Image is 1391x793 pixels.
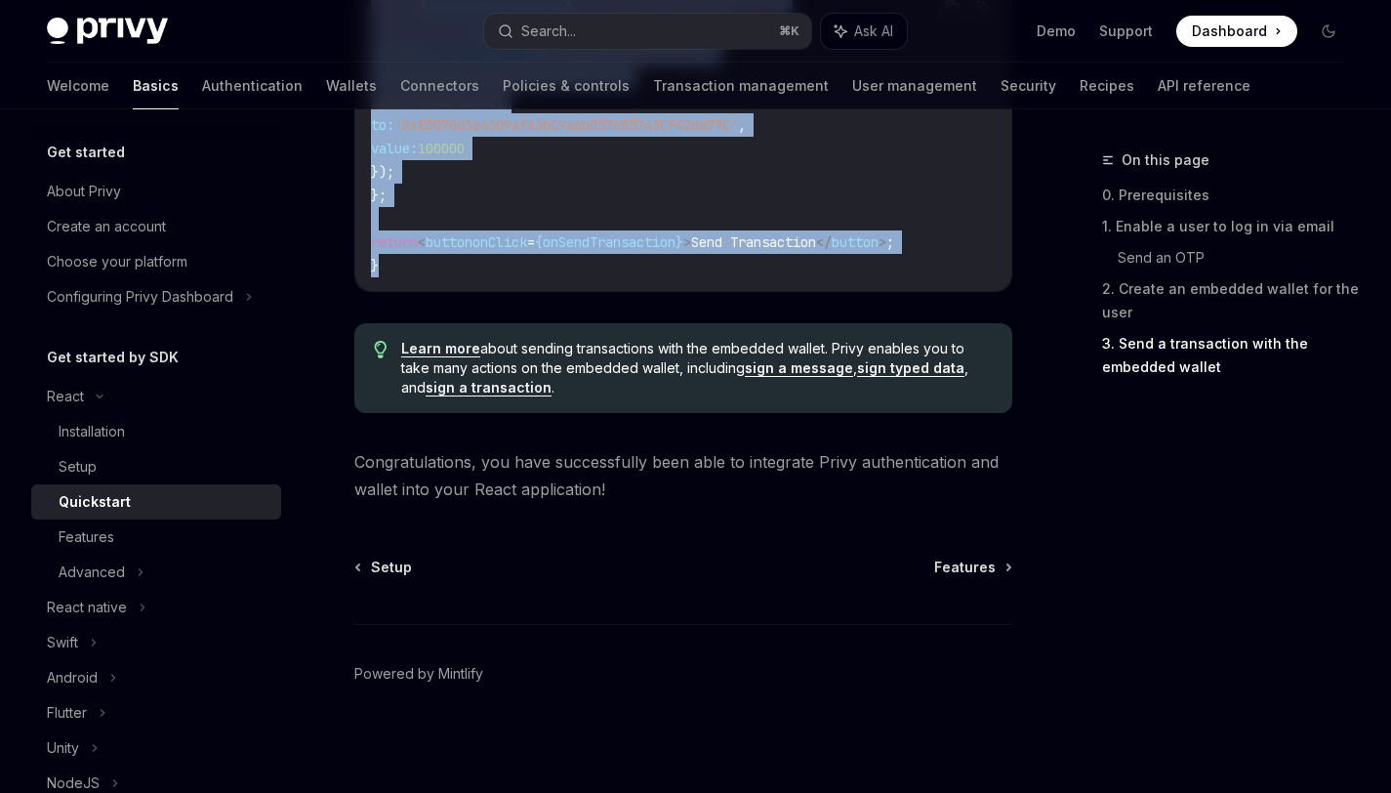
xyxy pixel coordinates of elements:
[354,664,483,684] a: Powered by Mintlify
[484,14,810,49] button: Search...⌘K
[1080,63,1134,109] a: Recipes
[31,244,281,279] a: Choose your platform
[1122,148,1209,172] span: On this page
[47,285,233,309] div: Configuring Privy Dashboard
[426,233,472,251] span: button
[371,187,387,204] span: };
[1158,63,1250,109] a: API reference
[47,180,121,203] div: About Privy
[371,163,394,181] span: });
[472,233,527,251] span: onClick
[326,63,377,109] a: Wallets
[418,233,426,251] span: <
[371,140,418,157] span: value:
[59,525,114,549] div: Features
[1102,328,1360,383] a: 3. Send a transaction with the embedded wallet
[832,233,879,251] span: button
[31,484,281,520] a: Quickstart
[133,63,179,109] a: Basics
[356,558,412,577] a: Setup
[47,631,78,654] div: Swift
[47,141,125,164] h5: Get started
[1313,16,1344,47] button: Toggle dark mode
[371,558,412,577] span: Setup
[47,736,79,760] div: Unity
[47,701,87,725] div: Flutter
[59,490,131,514] div: Quickstart
[394,116,738,134] span: '0xE3070d3e4309afA3bC9a6b057685743CF42da77C'
[401,340,480,357] a: Learn more
[31,449,281,484] a: Setup
[1102,211,1360,242] a: 1. Enable a user to log in via email
[1118,242,1360,273] a: Send an OTP
[47,385,84,408] div: React
[1176,16,1297,47] a: Dashboard
[779,23,799,39] span: ⌘ K
[738,116,746,134] span: ,
[691,233,816,251] span: Send Transaction
[47,596,127,619] div: React native
[521,20,576,43] div: Search...
[354,448,1012,503] span: Congratulations, you have successfully been able to integrate Privy authentication and wallet int...
[821,14,907,49] button: Ask AI
[854,21,893,41] span: Ask AI
[202,63,303,109] a: Authentication
[47,63,109,109] a: Welcome
[371,233,418,251] span: return
[1001,63,1056,109] a: Security
[59,420,125,443] div: Installation
[1192,21,1267,41] span: Dashboard
[47,666,98,689] div: Android
[400,63,479,109] a: Connectors
[59,455,97,479] div: Setup
[371,116,394,134] span: to:
[934,558,1010,577] a: Features
[934,558,996,577] span: Features
[47,215,166,238] div: Create an account
[47,250,187,273] div: Choose your platform
[59,561,125,584] div: Advanced
[31,174,281,209] a: About Privy
[857,359,964,377] a: sign typed data
[31,520,281,555] a: Features
[886,233,894,251] span: ;
[543,233,675,251] span: onSendTransaction
[1102,180,1360,211] a: 0. Prerequisites
[47,18,168,45] img: dark logo
[852,63,977,109] a: User management
[675,233,683,251] span: }
[879,233,886,251] span: >
[1099,21,1153,41] a: Support
[374,341,388,358] svg: Tip
[683,233,691,251] span: >
[31,414,281,449] a: Installation
[371,257,379,274] span: }
[535,233,543,251] span: {
[31,209,281,244] a: Create an account
[816,233,832,251] span: </
[1102,273,1360,328] a: 2. Create an embedded wallet for the user
[503,63,630,109] a: Policies & controls
[527,233,535,251] span: =
[1037,21,1076,41] a: Demo
[426,379,552,396] a: sign a transaction
[653,63,829,109] a: Transaction management
[401,339,994,397] span: about sending transactions with the embedded wallet. Privy enables you to take many actions on th...
[47,346,179,369] h5: Get started by SDK
[745,359,853,377] a: sign a message
[418,140,465,157] span: 100000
